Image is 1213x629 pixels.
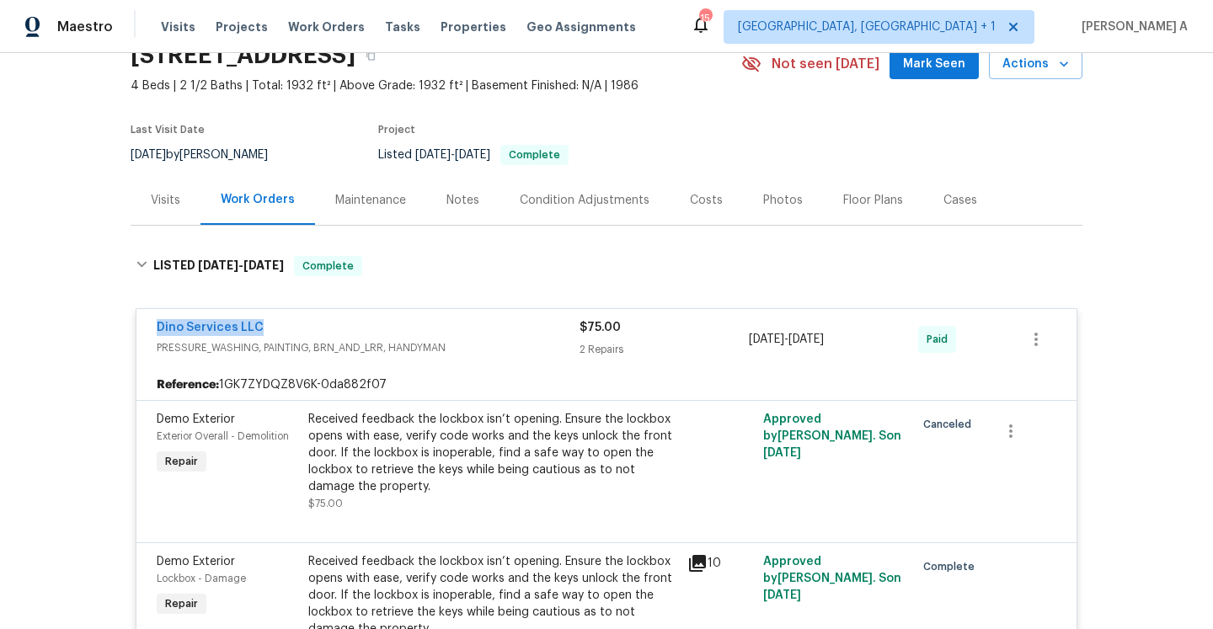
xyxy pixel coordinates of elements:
[843,192,903,209] div: Floor Plans
[580,322,621,333] span: $75.00
[923,558,981,575] span: Complete
[131,77,741,94] span: 4 Beds | 2 1/2 Baths | Total: 1932 ft² | Above Grade: 1932 ft² | Basement Finished: N/A | 1986
[763,589,801,601] span: [DATE]
[763,556,901,601] span: Approved by [PERSON_NAME]. S on
[158,595,205,612] span: Repair
[526,19,636,35] span: Geo Assignments
[131,47,355,64] h2: [STREET_ADDRESS]
[157,376,219,393] b: Reference:
[221,191,295,208] div: Work Orders
[788,333,824,345] span: [DATE]
[136,370,1077,400] div: 1GK7ZYDQZ8V6K-0da882f07
[157,573,246,584] span: Lockbox - Damage
[296,258,361,275] span: Complete
[415,149,490,161] span: -
[749,331,824,348] span: -
[198,259,238,271] span: [DATE]
[158,453,205,470] span: Repair
[923,416,978,433] span: Canceled
[687,553,753,573] div: 10
[243,259,284,271] span: [DATE]
[161,19,195,35] span: Visits
[57,19,113,35] span: Maestro
[1075,19,1188,35] span: [PERSON_NAME] A
[151,192,180,209] div: Visits
[308,498,343,509] span: $75.00
[153,256,284,276] h6: LISTED
[157,431,289,441] span: Exterior Overall - Demolition
[943,192,977,209] div: Cases
[772,56,879,72] span: Not seen [DATE]
[131,145,288,165] div: by [PERSON_NAME]
[198,259,284,271] span: -
[446,192,479,209] div: Notes
[131,149,166,161] span: [DATE]
[749,333,784,345] span: [DATE]
[355,40,386,71] button: Copy Address
[131,125,205,135] span: Last Visit Date
[441,19,506,35] span: Properties
[415,149,451,161] span: [DATE]
[131,239,1082,293] div: LISTED [DATE]-[DATE]Complete
[890,49,979,80] button: Mark Seen
[385,21,420,33] span: Tasks
[690,192,723,209] div: Costs
[763,192,803,209] div: Photos
[157,556,235,568] span: Demo Exterior
[157,339,580,356] span: PRESSURE_WASHING, PAINTING, BRN_AND_LRR, HANDYMAN
[989,49,1082,80] button: Actions
[738,19,996,35] span: [GEOGRAPHIC_DATA], [GEOGRAPHIC_DATA] + 1
[763,413,901,459] span: Approved by [PERSON_NAME]. S on
[580,341,749,358] div: 2 Repairs
[157,413,235,425] span: Demo Exterior
[699,10,711,27] div: 15
[927,331,954,348] span: Paid
[763,447,801,459] span: [DATE]
[455,149,490,161] span: [DATE]
[378,125,415,135] span: Project
[502,150,567,160] span: Complete
[335,192,406,209] div: Maintenance
[308,411,677,495] div: Received feedback the lockbox isn’t opening. Ensure the lockbox opens with ease, verify code work...
[378,149,569,161] span: Listed
[1002,54,1069,75] span: Actions
[903,54,965,75] span: Mark Seen
[216,19,268,35] span: Projects
[520,192,649,209] div: Condition Adjustments
[288,19,365,35] span: Work Orders
[157,322,264,333] a: Dino Services LLC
